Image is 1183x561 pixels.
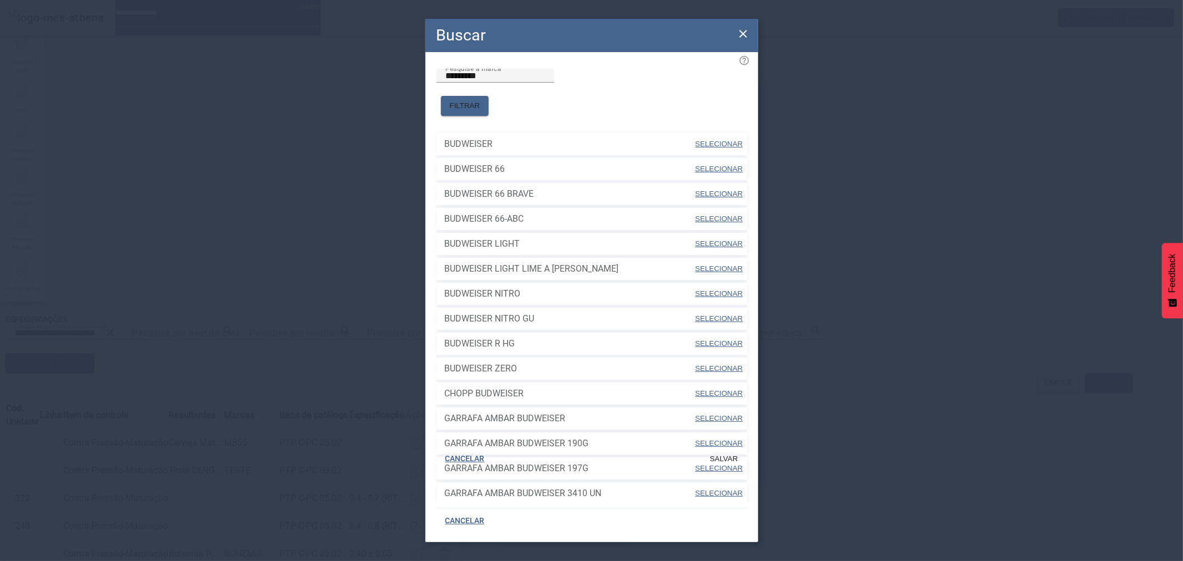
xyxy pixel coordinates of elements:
[694,409,744,429] button: SELECIONAR
[445,262,694,276] span: BUDWEISER LIGHT LIME A [PERSON_NAME]
[445,437,694,450] span: GARRAFA AMBAR BUDWEISER 190G
[695,289,743,298] span: SELECIONAR
[694,309,744,329] button: SELECIONAR
[1162,243,1183,318] button: Feedback - Mostrar pesquisa
[710,453,738,465] span: SALVAR
[694,334,744,354] button: SELECIONAR
[701,449,747,469] button: SALVAR
[445,453,485,465] span: CANCELAR
[445,237,694,251] span: BUDWEISER LIGHT
[445,287,694,300] span: BUDWEISER NITRO
[694,259,744,279] button: SELECIONAR
[694,159,744,179] button: SELECIONAR
[695,239,743,248] span: SELECIONAR
[445,362,694,375] span: BUDWEISER ZERO
[445,412,694,425] span: GARRAFA AMBAR BUDWEISER
[694,284,744,304] button: SELECIONAR
[436,449,494,469] button: CANCELAR
[694,234,744,254] button: SELECIONAR
[445,312,694,325] span: BUDWEISER NITRO GU
[694,384,744,404] button: SELECIONAR
[695,314,743,323] span: SELECIONAR
[694,359,744,379] button: SELECIONAR
[695,264,743,273] span: SELECIONAR
[695,215,743,223] span: SELECIONAR
[694,184,744,204] button: SELECIONAR
[1167,254,1177,293] span: Feedback
[695,165,743,173] span: SELECIONAR
[695,364,743,373] span: SELECIONAR
[695,389,743,397] span: SELECIONAR
[695,414,743,422] span: SELECIONAR
[445,387,694,400] span: CHOPP BUDWEISER
[445,337,694,350] span: BUDWEISER R HG
[445,212,694,226] span: BUDWEISER 66-ABC
[445,187,694,201] span: BUDWEISER 66 BRAVE
[695,190,743,198] span: SELECIONAR
[694,209,744,229] button: SELECIONAR
[445,162,694,176] span: BUDWEISER 66
[695,339,743,348] span: SELECIONAR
